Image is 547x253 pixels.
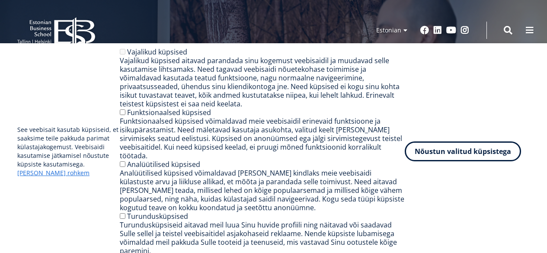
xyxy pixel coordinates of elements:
[127,47,187,57] label: Vajalikud küpsised
[420,26,429,35] a: Facebook
[405,141,521,161] button: Nõustun valitud küpsistega
[120,169,405,212] div: Analüütilised küpsised võimaldavad [PERSON_NAME] kindlaks meie veebisaidi külastuste arvu ja liik...
[127,211,188,221] label: Turundusküpsised
[127,160,200,169] label: Analüütilised küpsised
[433,26,442,35] a: Linkedin
[127,108,211,117] label: Funktsionaalsed küpsised
[446,26,456,35] a: Youtube
[17,125,120,177] p: See veebisait kasutab küpsiseid, et saaksime teile pakkuda parimat külastajakogemust. Veebisaidi ...
[461,26,469,35] a: Instagram
[17,169,90,177] a: [PERSON_NAME] rohkem
[120,56,405,108] div: Vajalikud küpsised aitavad parandada sinu kogemust veebisaidil ja muudavad selle kasutamise lihts...
[120,117,405,160] div: Funktsionaalsed küpsised võimaldavad meie veebisaidil erinevaid funktsioone ja isikupärastamist. ...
